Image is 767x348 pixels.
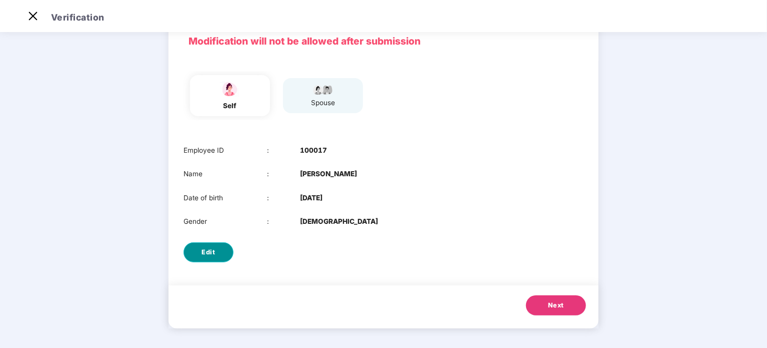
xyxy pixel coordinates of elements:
b: 100017 [300,145,327,156]
p: Modification will not be allowed after submission [188,34,578,49]
div: Date of birth [183,193,267,203]
div: : [267,169,300,179]
span: Edit [202,247,215,257]
div: Employee ID [183,145,267,156]
div: Name [183,169,267,179]
div: self [217,101,242,111]
img: svg+xml;base64,PHN2ZyBpZD0iU3BvdXNlX2ljb24iIHhtbG5zPSJodHRwOi8vd3d3LnczLm9yZy8yMDAwL3N2ZyIgd2lkdG... [217,80,242,98]
div: : [267,145,300,156]
b: [DEMOGRAPHIC_DATA] [300,216,378,227]
button: Next [526,295,586,315]
img: svg+xml;base64,PHN2ZyB4bWxucz0iaHR0cDovL3d3dy53My5vcmcvMjAwMC9zdmciIHdpZHRoPSI5Ny44OTciIGhlaWdodD... [310,83,335,95]
div: : [267,216,300,227]
div: spouse [310,98,335,108]
b: [PERSON_NAME] [300,169,357,179]
div: : [267,193,300,203]
button: Edit [183,242,233,262]
div: Gender [183,216,267,227]
span: Next [548,300,564,310]
b: [DATE] [300,193,322,203]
